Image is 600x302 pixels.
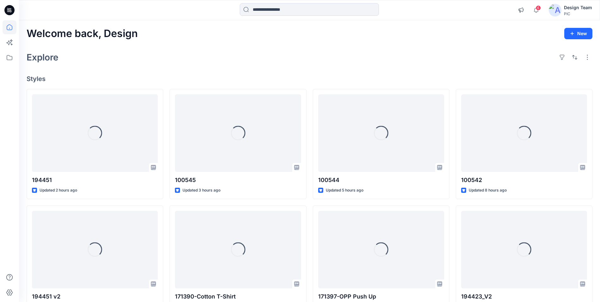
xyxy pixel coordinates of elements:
[27,52,59,62] h2: Explore
[326,187,363,194] p: Updated 5 hours ago
[461,176,587,185] p: 100542
[318,292,444,301] p: 171397-OPP Push Up
[564,4,592,11] div: Design Team
[318,176,444,185] p: 100544
[27,75,592,83] h4: Styles
[32,292,158,301] p: 194451 v2
[564,11,592,16] div: PIC
[175,292,301,301] p: 171390-Cotton T-Shirt
[536,5,541,10] span: 6
[461,292,587,301] p: 194423_V2
[564,28,592,39] button: New
[27,28,138,40] h2: Welcome back, Design
[469,187,507,194] p: Updated 8 hours ago
[549,4,561,16] img: avatar
[175,176,301,185] p: 100545
[40,187,77,194] p: Updated 2 hours ago
[182,187,220,194] p: Updated 3 hours ago
[32,176,158,185] p: 194451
